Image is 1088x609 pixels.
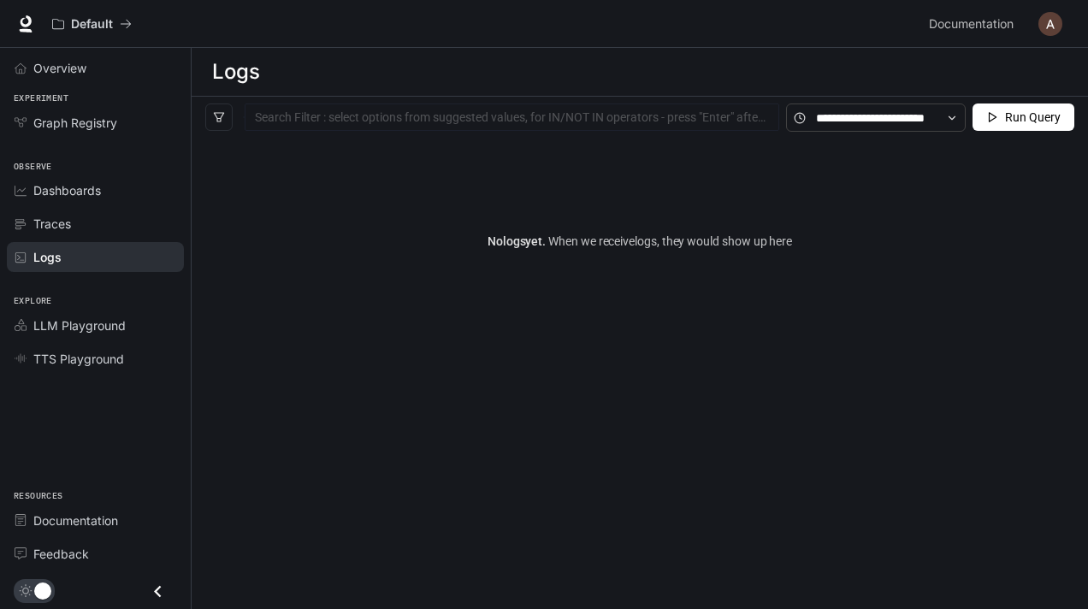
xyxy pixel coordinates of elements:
[33,511,118,529] span: Documentation
[33,215,71,233] span: Traces
[33,248,62,266] span: Logs
[33,181,101,199] span: Dashboards
[922,7,1026,41] a: Documentation
[7,242,184,272] a: Logs
[213,111,225,123] span: filter
[34,581,51,600] span: Dark mode toggle
[212,55,259,89] h1: Logs
[33,545,89,563] span: Feedback
[7,209,184,239] a: Traces
[7,310,184,340] a: LLM Playground
[71,17,113,32] p: Default
[7,539,184,569] a: Feedback
[33,350,124,368] span: TTS Playground
[973,103,1074,131] button: Run Query
[7,175,184,205] a: Dashboards
[488,232,792,251] article: No logs yet.
[33,59,86,77] span: Overview
[7,53,184,83] a: Overview
[929,14,1014,35] span: Documentation
[7,506,184,535] a: Documentation
[1038,12,1062,36] img: User avatar
[1033,7,1067,41] button: User avatar
[33,114,117,132] span: Graph Registry
[33,316,126,334] span: LLM Playground
[546,234,792,248] span: When we receive logs , they would show up here
[139,574,177,609] button: Close drawer
[1005,108,1061,127] span: Run Query
[7,108,184,138] a: Graph Registry
[44,7,139,41] button: All workspaces
[205,103,233,131] button: filter
[7,344,184,374] a: TTS Playground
